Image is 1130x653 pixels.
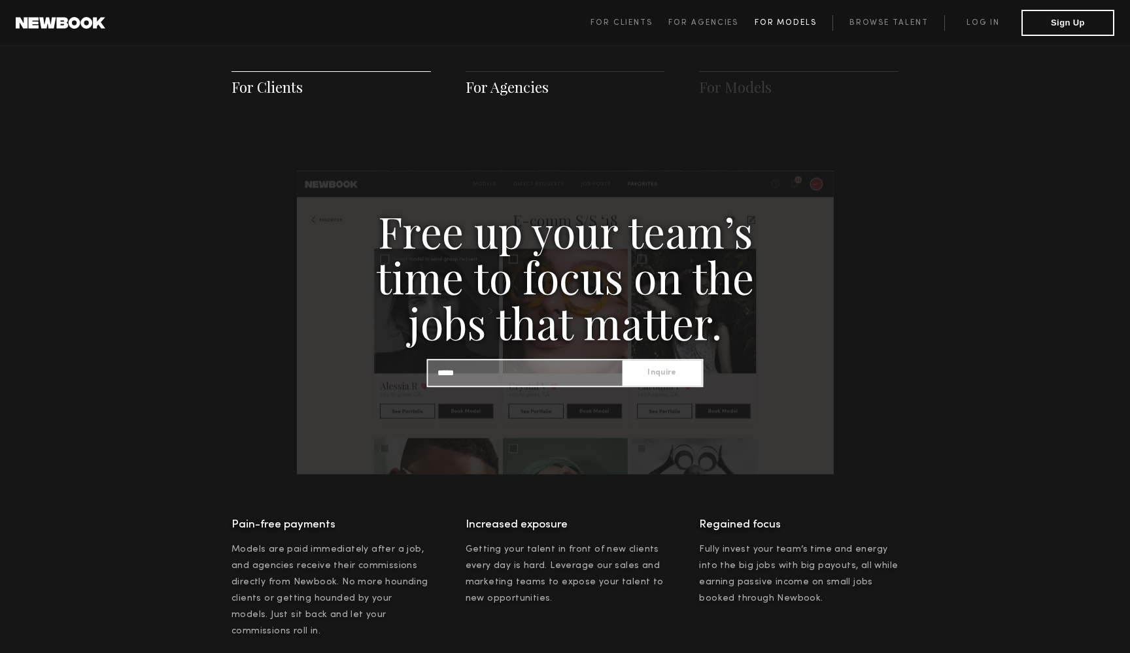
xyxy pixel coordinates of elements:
[231,77,303,97] a: For Clients
[832,15,944,31] a: Browse Talent
[944,15,1021,31] a: Log in
[668,19,738,27] span: For Agencies
[1021,10,1114,36] button: Sign Up
[699,545,898,603] span: Fully invest your team’s time and energy into the big jobs with big payouts, all while earning pa...
[231,545,428,635] span: Models are paid immediately after a job, and agencies receive their commissions directly from New...
[339,208,791,345] h3: Free up your team’s time to focus on the jobs that matter.
[466,515,665,535] h4: Increased exposure
[699,77,772,97] a: For Models
[755,15,833,31] a: For Models
[623,360,702,386] button: Inquire
[231,515,431,535] h4: Pain-free payments
[755,19,817,27] span: For Models
[466,77,549,97] a: For Agencies
[466,545,664,603] span: Getting your talent in front of new clients every day is hard. Leverage our sales and marketing t...
[591,19,653,27] span: For Clients
[591,15,668,31] a: For Clients
[668,15,754,31] a: For Agencies
[699,515,899,535] h4: Regained focus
